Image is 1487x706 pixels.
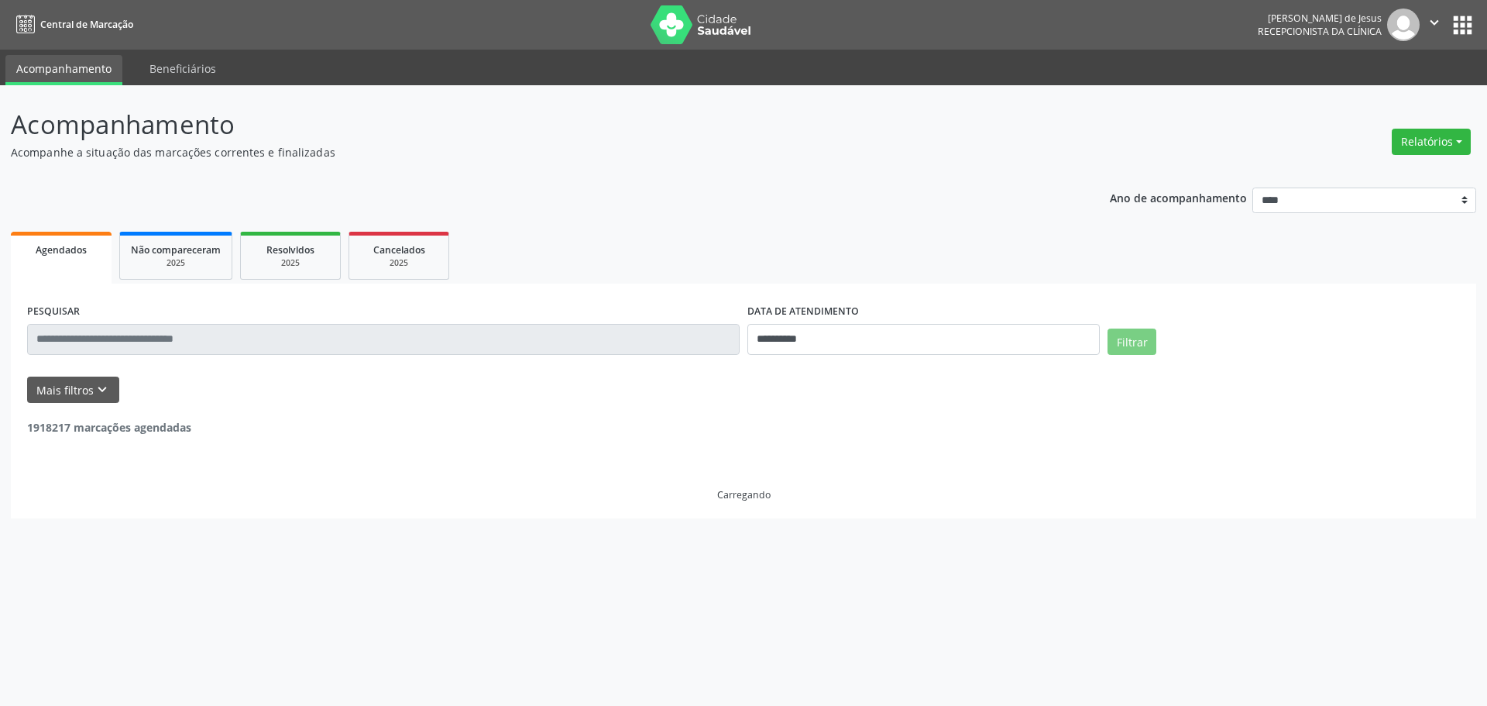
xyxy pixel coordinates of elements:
button: Relatórios [1392,129,1471,155]
div: 2025 [360,257,438,269]
span: Recepcionista da clínica [1258,25,1382,38]
div: 2025 [131,257,221,269]
span: Agendados [36,243,87,257]
span: Central de Marcação [40,18,133,31]
button: apps [1449,12,1476,39]
span: Não compareceram [131,243,221,257]
span: Resolvidos [266,243,314,257]
span: Cancelados [373,243,425,257]
label: DATA DE ATENDIMENTO [747,300,859,324]
strong: 1918217 marcações agendadas [27,420,191,435]
button: Mais filtroskeyboard_arrow_down [27,377,119,404]
label: PESQUISAR [27,300,80,324]
a: Beneficiários [139,55,227,82]
a: Central de Marcação [11,12,133,37]
button: Filtrar [1108,329,1156,355]
div: 2025 [252,257,329,269]
img: img [1387,9,1420,41]
p: Ano de acompanhamento [1110,188,1247,207]
p: Acompanhe a situação das marcações correntes e finalizadas [11,144,1036,160]
a: Acompanhamento [5,55,122,85]
p: Acompanhamento [11,105,1036,144]
div: [PERSON_NAME] de Jesus [1258,12,1382,25]
div: Carregando [717,488,771,501]
i: keyboard_arrow_down [94,381,111,398]
button:  [1420,9,1449,41]
i:  [1426,14,1443,31]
